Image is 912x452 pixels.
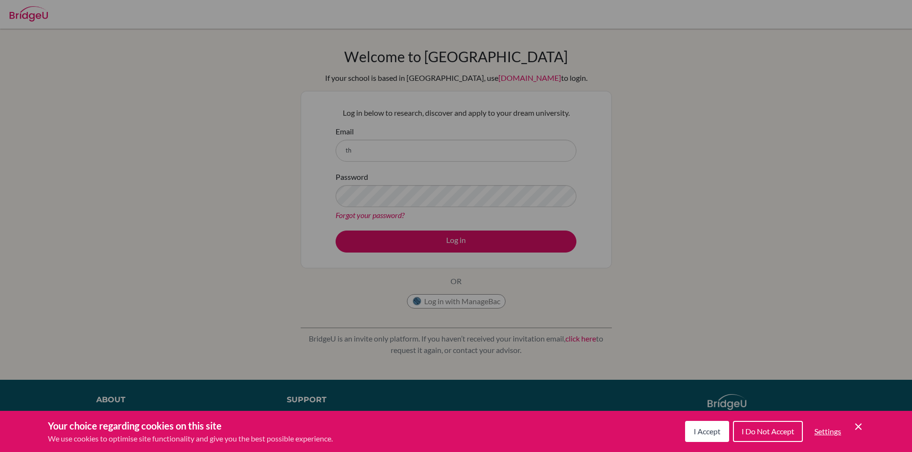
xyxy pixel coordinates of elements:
p: We use cookies to optimise site functionality and give you the best possible experience. [48,433,333,444]
button: I Accept [685,421,729,442]
button: I Do Not Accept [733,421,803,442]
h3: Your choice regarding cookies on this site [48,419,333,433]
span: Settings [814,427,841,436]
button: Settings [807,422,849,441]
span: I Accept [694,427,721,436]
span: I Do Not Accept [742,427,794,436]
button: Save and close [853,421,864,432]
